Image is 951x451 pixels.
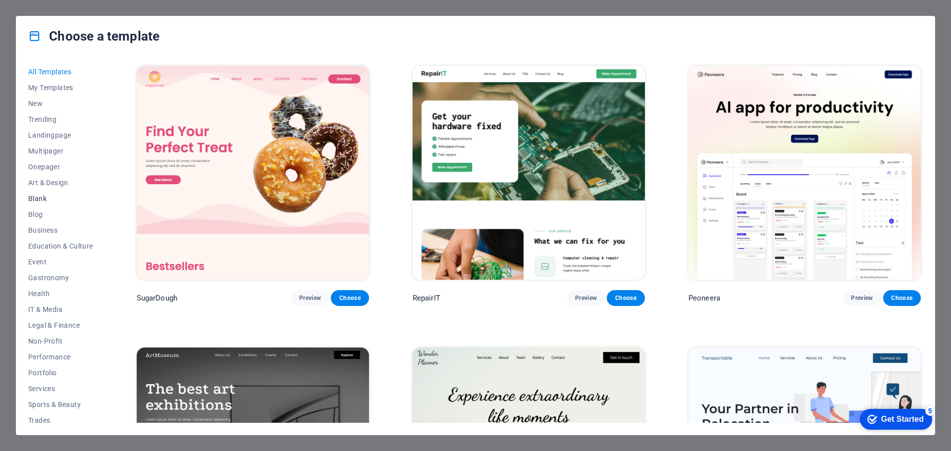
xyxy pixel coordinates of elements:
[28,317,93,333] button: Legal & Finance
[688,66,921,280] img: Peoneera
[28,100,93,107] span: New
[28,270,93,286] button: Gastronomy
[28,68,93,76] span: All Templates
[28,369,93,377] span: Portfolio
[28,115,93,123] span: Trending
[28,242,93,250] span: Education & Culture
[28,210,93,218] span: Blog
[28,179,93,187] span: Art & Design
[413,66,645,280] img: RepairIT
[28,397,93,412] button: Sports & Beauty
[28,147,93,155] span: Multipager
[28,84,93,92] span: My Templates
[851,294,873,302] span: Preview
[413,293,440,303] p: RepairIT
[28,206,93,222] button: Blog
[28,131,93,139] span: Landingpage
[28,191,93,206] button: Blank
[28,226,93,234] span: Business
[28,274,93,282] span: Gastronomy
[28,111,93,127] button: Trending
[891,294,913,302] span: Choose
[28,175,93,191] button: Art & Design
[28,222,93,238] button: Business
[28,416,93,424] span: Trades
[567,290,605,306] button: Preview
[688,293,720,303] p: Peoneera
[299,294,321,302] span: Preview
[607,290,644,306] button: Choose
[28,80,93,96] button: My Templates
[28,127,93,143] button: Landingpage
[28,412,93,428] button: Trades
[28,28,159,44] h4: Choose a template
[28,286,93,301] button: Health
[73,2,83,12] div: 5
[28,96,93,111] button: New
[28,290,93,298] span: Health
[28,365,93,381] button: Portfolio
[575,294,597,302] span: Preview
[843,290,881,306] button: Preview
[28,349,93,365] button: Performance
[28,385,93,393] span: Services
[28,159,93,175] button: Onepager
[28,64,93,80] button: All Templates
[28,238,93,254] button: Education & Culture
[339,294,361,302] span: Choose
[28,321,93,329] span: Legal & Finance
[331,290,369,306] button: Choose
[615,294,636,302] span: Choose
[28,305,93,313] span: IT & Media
[28,353,93,361] span: Performance
[28,254,93,270] button: Event
[28,301,93,317] button: IT & Media
[28,401,93,408] span: Sports & Beauty
[28,163,93,171] span: Onepager
[883,290,921,306] button: Choose
[8,5,80,26] div: Get Started 5 items remaining, 0% complete
[291,290,329,306] button: Preview
[28,337,93,345] span: Non-Profit
[28,381,93,397] button: Services
[28,143,93,159] button: Multipager
[28,258,93,266] span: Event
[28,195,93,202] span: Blank
[137,293,177,303] p: SugarDough
[28,333,93,349] button: Non-Profit
[29,11,72,20] div: Get Started
[137,66,369,280] img: SugarDough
